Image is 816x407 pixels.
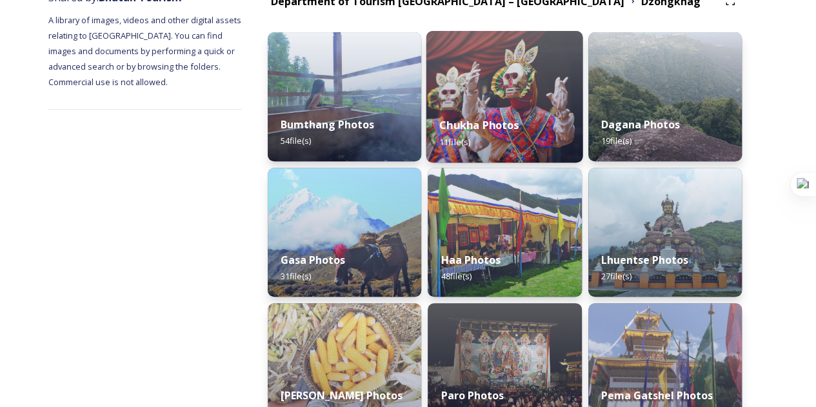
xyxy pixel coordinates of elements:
[601,253,688,267] strong: Lhuentse Photos
[588,168,742,297] img: Takila1%283%29.jpg
[601,117,680,132] strong: Dagana Photos
[426,31,583,163] img: tshechu%2520story%2520image-8.jpg
[601,388,713,402] strong: Pema Gatshel Photos
[439,118,519,132] strong: Chukha Photos
[441,270,471,282] span: 48 file(s)
[441,253,500,267] strong: Haa Photos
[281,135,311,146] span: 54 file(s)
[268,168,421,297] img: gasa%2520story%2520image2.jpg
[428,168,581,297] img: Haa%2520festival%2520story%2520image1.jpg
[48,14,243,88] span: A library of images, videos and other digital assets relating to [GEOGRAPHIC_DATA]. You can find ...
[281,388,403,402] strong: [PERSON_NAME] Photos
[601,135,632,146] span: 19 file(s)
[601,270,632,282] span: 27 file(s)
[281,253,345,267] strong: Gasa Photos
[439,135,470,147] span: 11 file(s)
[441,388,503,402] strong: Paro Photos
[268,32,421,161] img: hot%2520stone%2520bath.jpg
[281,270,311,282] span: 31 file(s)
[588,32,742,161] img: stone%2520stairs2.jpg
[281,117,374,132] strong: Bumthang Photos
